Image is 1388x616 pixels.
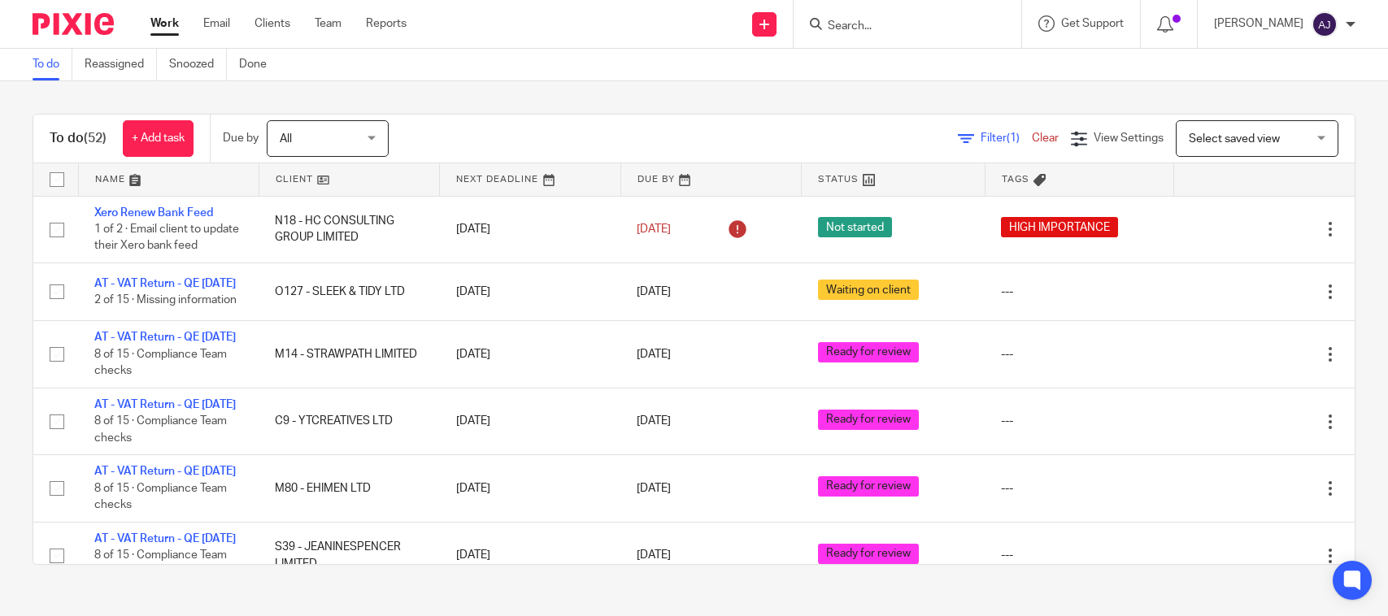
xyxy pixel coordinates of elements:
td: C9 - YTCREATIVES LTD [259,388,439,454]
span: [DATE] [637,223,671,235]
span: Ready for review [818,410,919,430]
div: --- [1001,480,1157,497]
p: Due by [223,130,259,146]
a: To do [33,49,72,80]
div: --- [1001,346,1157,362]
a: AT - VAT Return - QE [DATE] [94,533,236,544]
img: Pixie [33,13,114,35]
td: [DATE] [440,262,620,320]
span: [DATE] [637,416,671,427]
div: --- [1001,413,1157,429]
span: 8 of 15 · Compliance Team checks [94,483,227,511]
span: [DATE] [637,549,671,561]
span: (1) [1007,132,1020,144]
td: [DATE] [440,196,620,262]
a: Work [150,15,179,32]
a: Email [203,15,230,32]
a: Reassigned [85,49,157,80]
img: svg%3E [1312,11,1338,37]
td: N18 - HC CONSULTING GROUP LIMITED [259,196,439,262]
input: Search [826,20,972,34]
span: 8 of 15 · Compliance Team checks [94,349,227,377]
span: Get Support [1061,18,1124,29]
span: Filter [981,132,1032,144]
span: [DATE] [637,286,671,297]
td: [DATE] [440,455,620,522]
a: AT - VAT Return - QE [DATE] [94,332,236,343]
span: [DATE] [637,483,671,494]
a: AT - VAT Return - QE [DATE] [94,278,236,289]
a: + Add task [123,120,194,157]
span: View Settings [1094,132,1164,144]
span: Select saved view [1189,133,1280,145]
a: Xero Renew Bank Feed [94,207,213,219]
p: [PERSON_NAME] [1214,15,1303,32]
span: All [280,133,292,145]
span: Tags [1002,175,1029,184]
span: 8 of 15 · Compliance Team checks [94,549,227,578]
a: Done [239,49,279,80]
span: Not started [818,217,892,237]
td: [DATE] [440,388,620,454]
a: Clients [255,15,290,32]
div: --- [1001,547,1157,563]
span: (52) [84,132,107,145]
a: AT - VAT Return - QE [DATE] [94,466,236,477]
td: S39 - JEANINESPENCER LIMITED [259,522,439,588]
a: Clear [1032,132,1059,144]
span: Ready for review [818,544,919,564]
td: M14 - STRAWPATH LIMITED [259,321,439,388]
span: Waiting on client [818,280,919,300]
td: [DATE] [440,321,620,388]
span: 8 of 15 · Compliance Team checks [94,415,227,444]
a: Team [315,15,342,32]
span: Ready for review [818,476,919,497]
a: Snoozed [169,49,227,80]
span: 1 of 2 · Email client to update their Xero bank feed [94,223,239,252]
h1: To do [50,130,107,147]
a: Reports [366,15,407,32]
span: [DATE] [637,349,671,360]
span: HIGH IMPORTANCE [1001,217,1118,237]
td: [DATE] [440,522,620,588]
div: --- [1001,284,1157,300]
span: Ready for review [818,342,919,362]
td: O127 - SLEEK & TIDY LTD [259,262,439,320]
span: 2 of 15 · Missing information [94,294,237,306]
td: M80 - EHIMEN LTD [259,455,439,522]
a: AT - VAT Return - QE [DATE] [94,399,236,410]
